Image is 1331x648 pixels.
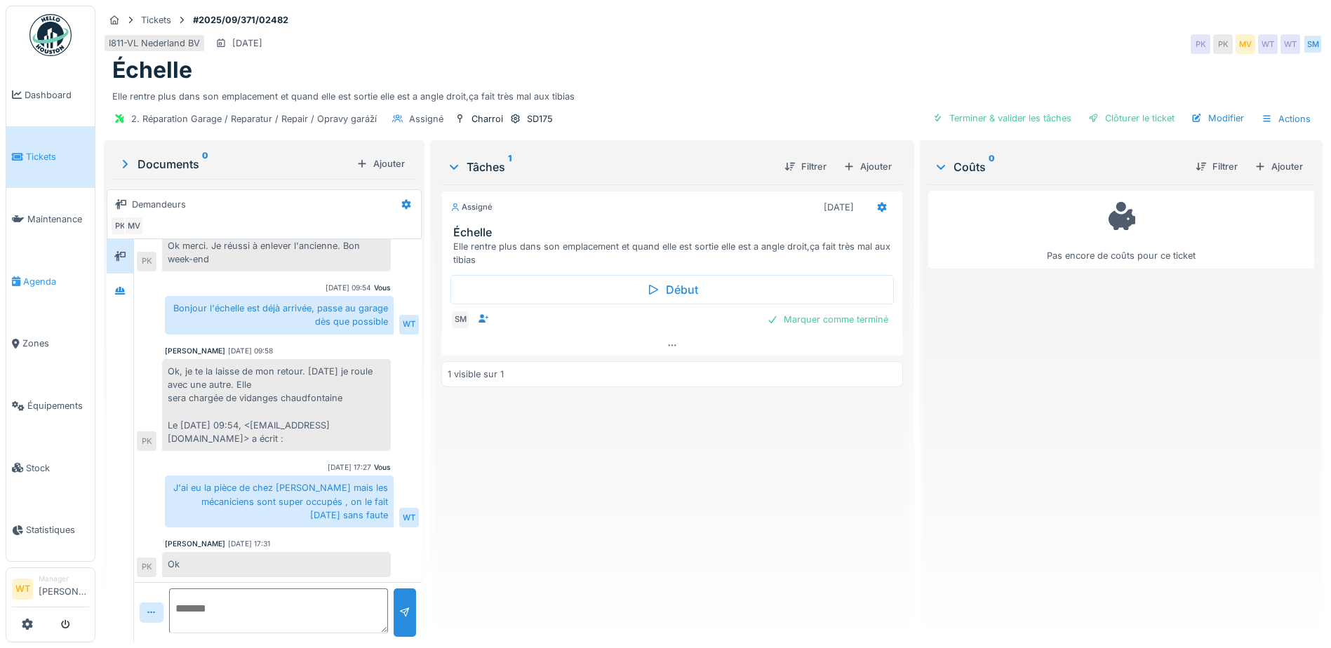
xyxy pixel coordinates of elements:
div: PK [137,558,156,577]
span: Agenda [23,275,89,288]
a: Tickets [6,126,95,189]
strong: #2025/09/371/02482 [187,13,294,27]
div: 2. Réparation Garage / Reparatur / Repair / Opravy garáží [131,112,377,126]
a: Maintenance [6,188,95,250]
div: Manager [39,574,89,584]
div: Ok merci. Je réussi à enlever l'ancienne. Bon week-end [162,234,391,271]
a: Statistiques [6,499,95,562]
div: Documents [118,156,351,173]
div: Filtrer [779,157,832,176]
div: WT [1280,34,1300,54]
span: Zones [22,337,89,350]
div: MV [124,216,144,236]
div: Terminer & valider les tâches [927,109,1077,128]
div: MV [1236,34,1255,54]
div: WT [399,508,419,527]
div: PK [1191,34,1210,54]
span: Dashboard [25,88,89,102]
div: WT [399,315,419,335]
div: [PERSON_NAME] [165,346,225,356]
sup: 1 [508,158,511,175]
div: I811-VL Nederland BV [109,36,200,50]
a: Stock [6,437,95,499]
span: Tickets [26,150,89,163]
div: Début [450,275,894,304]
div: Assigné [450,201,493,213]
div: [DATE] 17:27 [328,462,371,473]
div: [DATE] 09:54 [326,283,371,293]
h3: Échelle [453,226,897,239]
div: Ok, je te la laisse de mon retour. [DATE] je roule avec une autre. Elle sera chargée de vidanges ... [162,359,391,451]
div: Tickets [141,13,171,27]
div: SD175 [527,112,553,126]
div: PK [1213,34,1233,54]
div: WT [1258,34,1278,54]
a: Zones [6,313,95,375]
div: [DATE] [824,201,854,214]
img: Badge_color-CXgf-gQk.svg [29,14,72,56]
div: Pas encore de coûts pour ce ticket [937,197,1305,262]
div: Marquer comme terminé [761,310,894,329]
div: J'ai eu la pièce de chez [PERSON_NAME] mais les mécaniciens sont super occupés , on le fait [DATE... [165,475,394,527]
div: Ajouter [351,154,410,173]
div: SM [450,310,470,330]
a: Dashboard [6,64,95,126]
sup: 0 [989,158,995,175]
div: PK [137,431,156,451]
div: Modifier [1186,109,1250,128]
div: Elle rentre plus dans son emplacement et quand elle est sortie elle est a angle droit,ça fait trè... [453,240,897,266]
span: Équipements [27,399,89,412]
div: PK [137,252,156,271]
div: Assigné [409,112,443,126]
div: Coûts [934,158,1184,175]
div: [DATE] 17:31 [228,539,270,549]
div: [PERSON_NAME] [165,539,225,549]
div: Elle rentre plus dans son emplacement et quand elle est sortie elle est a angle droit,ça fait trè... [112,84,1314,103]
span: Stock [26,461,89,475]
h1: Échelle [112,57,192,83]
span: Statistiques [26,523,89,536]
div: 1 visible sur 1 [448,367,504,381]
div: Actions [1255,109,1317,129]
div: Bonjour l'échelle est déjà arrivée, passe au garage dès que possible [165,296,394,334]
li: WT [12,579,33,600]
div: Clôturer le ticket [1083,109,1180,128]
div: [DATE] 09:58 [228,346,273,356]
div: Charroi [471,112,503,126]
div: SM [1303,34,1323,54]
sup: 0 [202,156,208,173]
div: Ajouter [1249,157,1309,176]
a: Équipements [6,374,95,437]
a: Agenda [6,250,95,313]
div: Vous [374,462,391,473]
div: PK [110,216,130,236]
div: Filtrer [1190,157,1243,176]
a: WT Manager[PERSON_NAME] [12,574,89,607]
div: Tâches [447,158,773,175]
div: Ajouter [838,157,897,176]
div: Ok [162,552,391,576]
div: Demandeurs [132,198,186,211]
span: Maintenance [27,212,89,226]
li: [PERSON_NAME] [39,574,89,604]
div: Vous [374,283,391,293]
div: [DATE] [232,36,262,50]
